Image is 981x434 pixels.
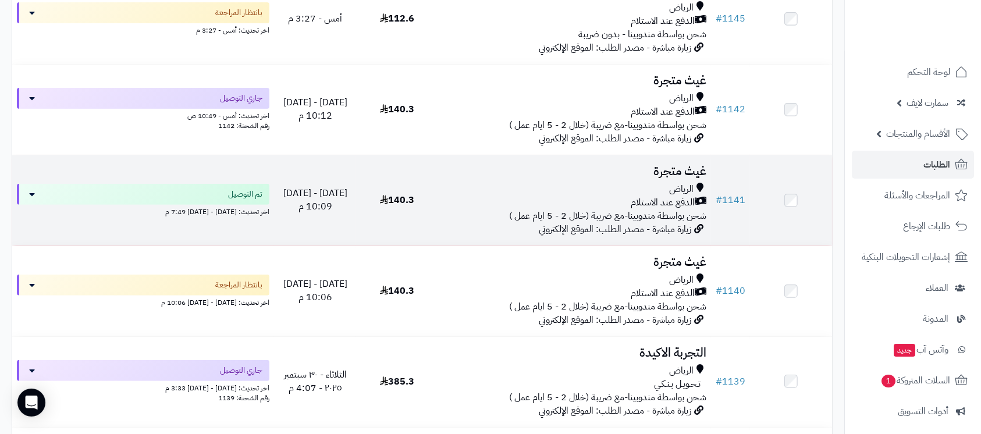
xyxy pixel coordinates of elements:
span: الثلاثاء - ٣٠ سبتمبر ٢٠٢٥ - 4:07 م [284,368,347,395]
span: شحن بواسطة مندوبينا-مع ضريبة (خلال 2 - 5 ايام عمل ) [509,118,706,132]
span: أمس - 3:27 م [288,12,342,26]
a: المدونة [852,305,974,333]
span: المدونة [923,311,948,327]
span: الرياض [669,92,694,105]
span: تـحـويـل بـنـكـي [654,378,701,391]
div: اخر تحديث: أمس - 10:49 ص [17,109,269,121]
a: المراجعات والأسئلة [852,182,974,209]
a: #1140 [716,284,745,298]
span: رقم الشحنة: 1142 [218,120,269,131]
span: الدفع عند الاستلام [631,287,695,300]
a: #1142 [716,102,745,116]
a: #1139 [716,375,745,389]
span: جديد [894,344,915,357]
span: السلات المتروكة [880,372,950,389]
span: 1 [882,375,895,387]
span: وآتس آب [893,341,948,358]
span: لوحة التحكم [907,64,950,80]
span: رقم الشحنة: 1139 [218,393,269,403]
span: الطلبات [923,156,950,173]
span: 112.6 [380,12,414,26]
span: شحن بواسطة مندوبينا - بدون ضريبة [578,27,706,41]
span: # [716,284,722,298]
span: 140.3 [380,193,414,207]
a: الطلبات [852,151,974,179]
img: logo-2.png [902,29,970,53]
div: اخر تحديث: [DATE] - [DATE] 7:49 م [17,205,269,217]
span: تم التوصيل [228,188,262,200]
a: أدوات التسويق [852,397,974,425]
span: زيارة مباشرة - مصدر الطلب: الموقع الإلكتروني [539,41,691,55]
span: زيارة مباشرة - مصدر الطلب: الموقع الإلكتروني [539,131,691,145]
span: جاري التوصيل [220,365,262,376]
span: # [716,102,722,116]
h3: التجربة الاكيدة [443,346,706,360]
span: [DATE] - [DATE] 10:12 م [283,95,347,123]
span: العملاء [926,280,948,296]
h3: غيث متجرة [443,255,706,269]
span: 385.3 [380,375,414,389]
a: إشعارات التحويلات البنكية [852,243,974,271]
span: # [716,193,722,207]
span: المراجعات والأسئلة [884,187,950,204]
span: [DATE] - [DATE] 10:06 م [283,277,347,304]
span: 140.3 [380,102,414,116]
div: اخر تحديث: أمس - 3:27 م [17,23,269,35]
a: طلبات الإرجاع [852,212,974,240]
span: 140.3 [380,284,414,298]
a: العملاء [852,274,974,302]
span: الرياض [669,273,694,287]
span: زيارة مباشرة - مصدر الطلب: الموقع الإلكتروني [539,222,691,236]
h3: غيث متجرة [443,74,706,87]
span: إشعارات التحويلات البنكية [862,249,950,265]
span: شحن بواسطة مندوبينا-مع ضريبة (خلال 2 - 5 ايام عمل ) [509,300,706,314]
span: الأقسام والمنتجات [886,126,950,142]
a: السلات المتروكة1 [852,367,974,394]
div: اخر تحديث: [DATE] - [DATE] 3:33 م [17,381,269,393]
a: #1145 [716,12,745,26]
span: شحن بواسطة مندوبينا-مع ضريبة (خلال 2 - 5 ايام عمل ) [509,209,706,223]
span: الرياض [669,183,694,196]
span: الرياض [669,1,694,15]
span: الدفع عند الاستلام [631,105,695,119]
span: جاري التوصيل [220,93,262,104]
a: #1141 [716,193,745,207]
span: بانتظار المراجعة [215,279,262,291]
div: اخر تحديث: [DATE] - [DATE] 10:06 م [17,296,269,308]
span: زيارة مباشرة - مصدر الطلب: الموقع الإلكتروني [539,313,691,327]
span: # [716,12,722,26]
a: وآتس آبجديد [852,336,974,364]
span: بانتظار المراجعة [215,7,262,19]
div: Open Intercom Messenger [17,389,45,417]
span: شحن بواسطة مندوبينا-مع ضريبة (خلال 2 - 5 ايام عمل ) [509,390,706,404]
a: لوحة التحكم [852,58,974,86]
span: # [716,375,722,389]
span: [DATE] - [DATE] 10:09 م [283,186,347,214]
span: سمارت لايف [907,95,948,111]
span: زيارة مباشرة - مصدر الطلب: الموقع الإلكتروني [539,404,691,418]
span: طلبات الإرجاع [903,218,950,234]
span: الدفع عند الاستلام [631,15,695,28]
span: الرياض [669,364,694,378]
span: أدوات التسويق [898,403,948,419]
span: الدفع عند الاستلام [631,196,695,209]
h3: غيث متجرة [443,165,706,178]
